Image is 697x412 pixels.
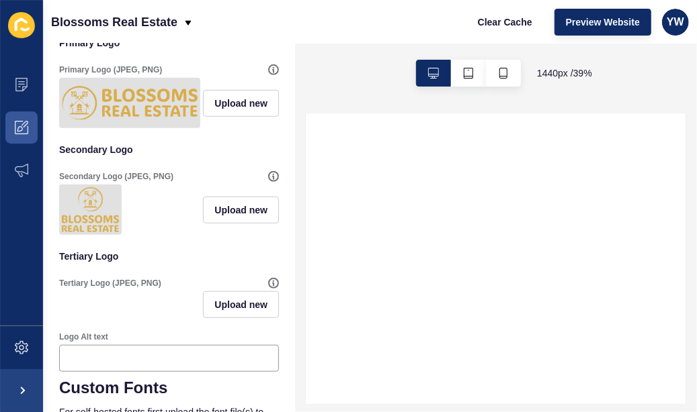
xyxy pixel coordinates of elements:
button: Upload new [203,291,279,318]
span: Upload new [214,298,268,311]
span: Clear Cache [478,15,532,29]
span: YW [667,15,684,29]
button: Upload new [203,197,279,223]
p: Tertiary Logo [59,242,279,271]
button: Upload new [203,90,279,117]
button: Clear Cache [466,9,544,36]
p: Blossoms Real Estate [51,5,177,39]
span: 1440 px / 39 % [537,66,592,80]
button: Preview Website [555,9,651,36]
img: d146e9487db58021a7a24fe4564e960e.png [62,81,198,125]
span: Upload new [214,203,268,217]
h1: Custom Fonts [59,378,279,397]
span: Preview Website [566,15,640,29]
label: Secondary Logo (JPEG, PNG) [59,171,173,182]
img: 22eba293993e09c6d8fc07eaaa4e725f.png [62,187,119,232]
label: Logo Alt text [59,331,108,342]
label: Primary Logo (JPEG, PNG) [59,64,162,75]
span: Upload new [214,97,268,110]
label: Tertiary Logo (JPEG, PNG) [59,278,161,289]
p: Secondary Logo [59,135,279,164]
